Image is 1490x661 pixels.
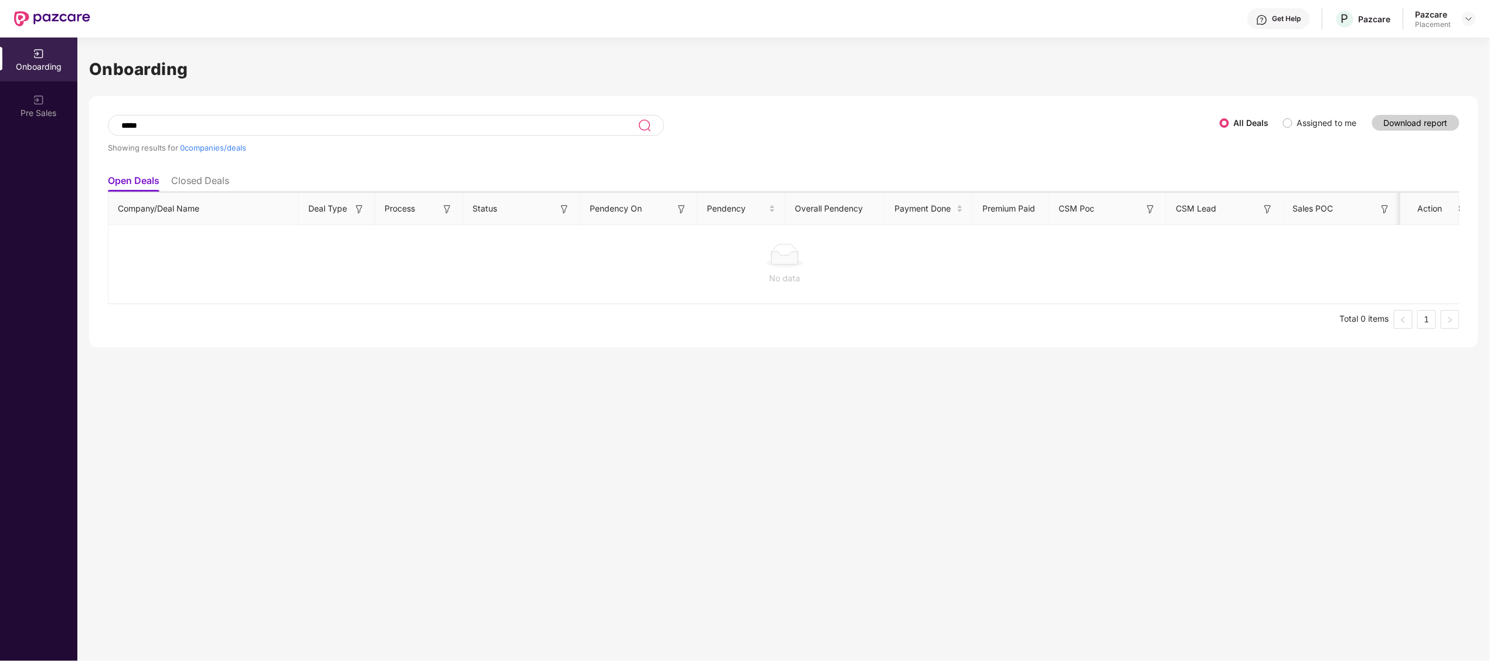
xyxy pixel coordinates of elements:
span: Process [385,202,415,215]
img: svg+xml;base64,PHN2ZyB3aWR0aD0iMTYiIGhlaWdodD0iMTYiIHZpZXdCb3g9IjAgMCAxNiAxNiIgZmlsbD0ibm9uZSIgeG... [1262,203,1274,215]
span: Payment Done [894,202,954,215]
img: svg+xml;base64,PHN2ZyB3aWR0aD0iMTYiIGhlaWdodD0iMTYiIHZpZXdCb3g9IjAgMCAxNiAxNiIgZmlsbD0ibm9uZSIgeG... [559,203,570,215]
li: 1 [1417,310,1436,329]
img: New Pazcare Logo [14,11,90,26]
div: Pazcare [1359,13,1391,25]
h1: Onboarding [89,56,1478,82]
div: Pazcare [1416,9,1451,20]
li: Closed Deals [171,175,229,192]
button: left [1394,310,1413,329]
label: Assigned to me [1297,118,1357,128]
li: Next Page [1441,310,1460,329]
button: right [1441,310,1460,329]
li: Previous Page [1394,310,1413,329]
img: svg+xml;base64,PHN2ZyB3aWR0aD0iMjQiIGhlaWdodD0iMjUiIHZpZXdCb3g9IjAgMCAyNCAyNSIgZmlsbD0ibm9uZSIgeG... [638,118,651,132]
span: CSM Poc [1059,202,1094,215]
div: Get Help [1273,14,1301,23]
th: Payment Done [885,193,973,225]
span: left [1400,316,1407,323]
span: Pendency On [590,202,642,215]
div: Placement [1416,20,1451,29]
img: svg+xml;base64,PHN2ZyB3aWR0aD0iMTYiIGhlaWdodD0iMTYiIHZpZXdCb3g9IjAgMCAxNiAxNiIgZmlsbD0ibm9uZSIgeG... [1145,203,1156,215]
th: Pendency [698,193,785,225]
span: right [1447,316,1454,323]
img: svg+xml;base64,PHN2ZyB3aWR0aD0iMTYiIGhlaWdodD0iMTYiIHZpZXdCb3g9IjAgMCAxNiAxNiIgZmlsbD0ibm9uZSIgeG... [676,203,688,215]
li: Total 0 items [1340,310,1389,329]
span: P [1341,12,1349,26]
th: Overall Pendency [785,193,885,225]
li: Open Deals [108,175,159,192]
img: svg+xml;base64,PHN2ZyB3aWR0aD0iMTYiIGhlaWdodD0iMTYiIHZpZXdCb3g9IjAgMCAxNiAxNiIgZmlsbD0ibm9uZSIgeG... [353,203,365,215]
div: Showing results for [108,143,1220,152]
span: 0 companies/deals [180,143,246,152]
img: svg+xml;base64,PHN2ZyB3aWR0aD0iMTYiIGhlaWdodD0iMTYiIHZpZXdCb3g9IjAgMCAxNiAxNiIgZmlsbD0ibm9uZSIgeG... [441,203,453,215]
img: svg+xml;base64,PHN2ZyB3aWR0aD0iMjAiIGhlaWdodD0iMjAiIHZpZXdCb3g9IjAgMCAyMCAyMCIgZmlsbD0ibm9uZSIgeG... [33,94,45,106]
img: svg+xml;base64,PHN2ZyB3aWR0aD0iMTYiIGhlaWdodD0iMTYiIHZpZXdCb3g9IjAgMCAxNiAxNiIgZmlsbD0ibm9uZSIgeG... [1379,203,1391,215]
th: Company/Deal Name [108,193,299,225]
span: Pendency [707,202,767,215]
img: svg+xml;base64,PHN2ZyB3aWR0aD0iMjAiIGhlaWdodD0iMjAiIHZpZXdCb3g9IjAgMCAyMCAyMCIgZmlsbD0ibm9uZSIgeG... [33,48,45,60]
div: No data [118,272,1452,285]
label: All Deals [1234,118,1269,128]
img: svg+xml;base64,PHN2ZyBpZD0iRHJvcGRvd24tMzJ4MzIiIHhtbG5zPSJodHRwOi8vd3d3LnczLm9yZy8yMDAwL3N2ZyIgd2... [1464,14,1474,23]
span: CSM Lead [1176,202,1216,215]
a: 1 [1418,311,1435,328]
th: Action [1401,193,1460,225]
span: Status [472,202,497,215]
img: svg+xml;base64,PHN2ZyBpZD0iSGVscC0zMngzMiIgeG1sbnM9Imh0dHA6Ly93d3cudzMub3JnLzIwMDAvc3ZnIiB3aWR0aD... [1256,14,1268,26]
button: Download report [1372,115,1460,131]
th: Premium Paid [973,193,1049,225]
span: Sales POC [1293,202,1333,215]
span: Deal Type [308,202,347,215]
